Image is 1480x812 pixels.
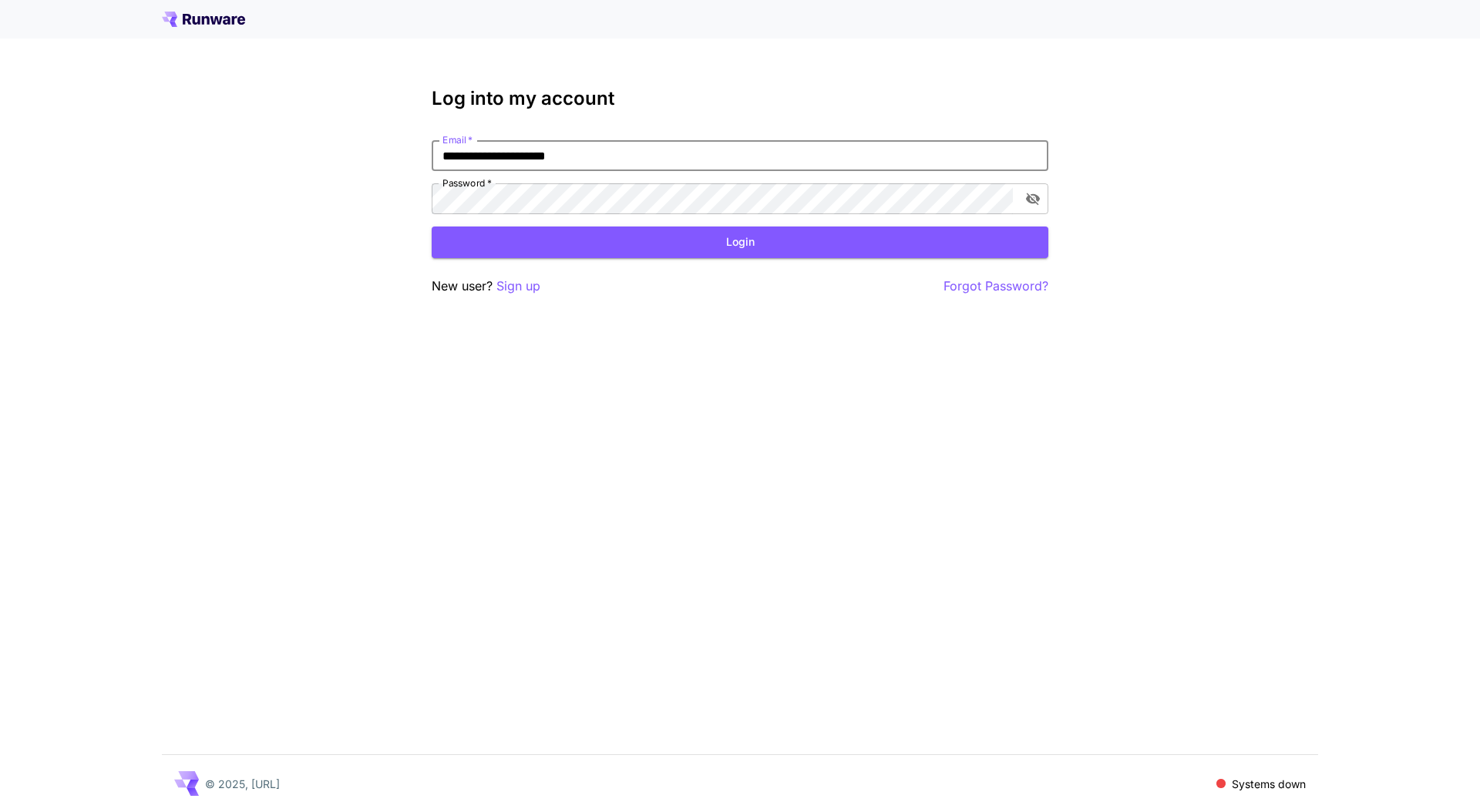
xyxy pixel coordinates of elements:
button: Login [432,226,1048,258]
p: © 2025, [URL] [205,776,280,792]
p: New user? [432,277,540,296]
p: Systems down [1232,776,1306,792]
button: Forgot Password? [943,277,1048,296]
button: toggle password visibility [1019,185,1047,213]
label: Email [442,133,473,146]
label: Password [442,176,492,190]
h3: Log into my account [432,88,1048,109]
button: Sign up [496,277,540,296]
